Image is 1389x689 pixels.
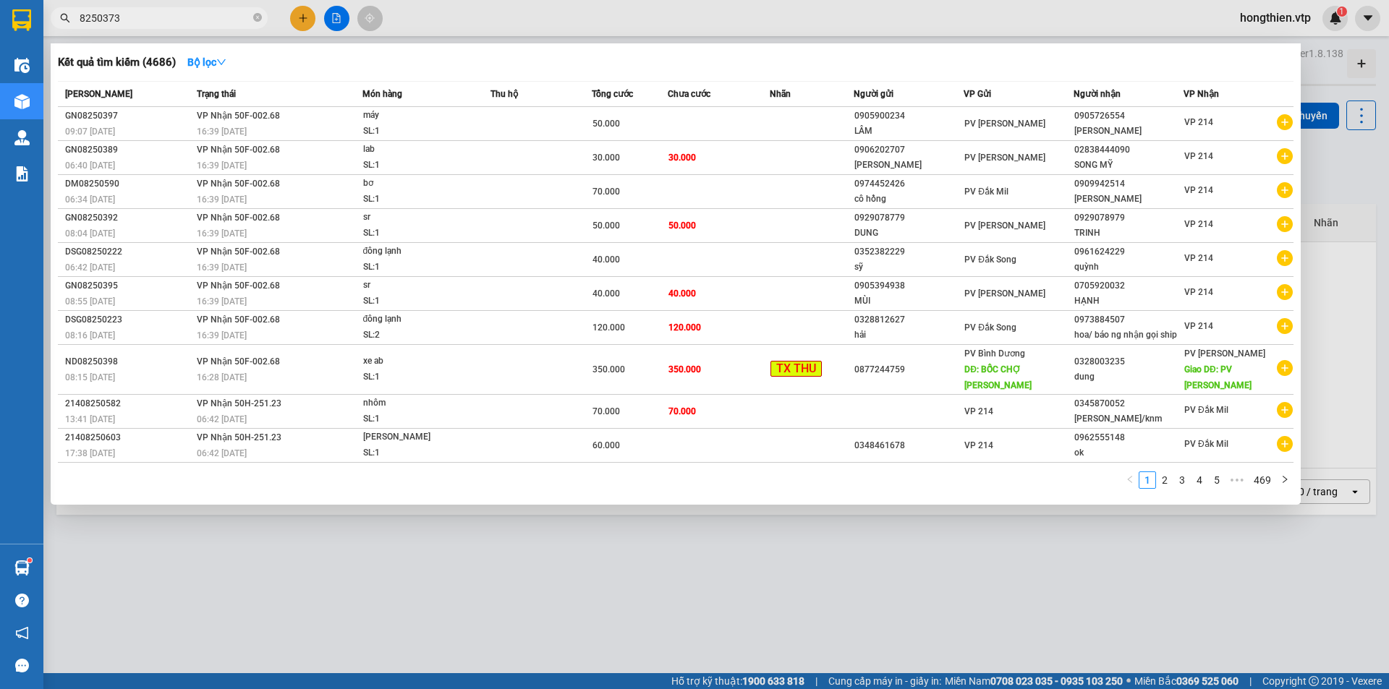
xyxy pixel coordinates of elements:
[65,161,115,171] span: 06:40 [DATE]
[1184,253,1213,263] span: VP 214
[668,221,696,231] span: 50.000
[197,281,280,291] span: VP Nhận 50F-002.68
[197,432,281,442] span: VP Nhận 50H-251.23
[65,296,115,307] span: 08:55 [DATE]
[65,127,115,137] span: 09:07 [DATE]
[1074,176,1183,192] div: 0909942514
[1074,108,1183,124] div: 0905726554
[1184,348,1265,359] span: PV [PERSON_NAME]
[65,210,192,226] div: GN08250392
[964,153,1045,163] span: PV [PERSON_NAME]
[1184,321,1213,331] span: VP 214
[363,192,472,207] div: SL: 1
[14,58,30,73] img: warehouse-icon
[964,440,993,450] span: VP 214
[1276,471,1294,489] button: right
[363,260,472,275] div: SL: 1
[1074,210,1183,226] div: 0929078979
[1074,260,1183,275] div: quỳnh
[197,356,280,367] span: VP Nhận 50F-002.68
[363,210,472,226] div: sr
[65,244,192,260] div: DSG08250222
[854,328,963,343] div: hải
[1184,439,1228,449] span: PV Đắk Mil
[363,312,472,328] div: đông lạnh
[363,369,472,385] div: SL: 1
[1074,411,1183,427] div: [PERSON_NAME]/knm
[1139,472,1155,488] a: 1
[1191,471,1208,489] li: 4
[197,228,247,239] span: 16:39 [DATE]
[14,130,30,145] img: warehouse-icon
[1074,354,1183,369] div: 0328003235
[592,89,633,99] span: Tổng cước
[253,12,262,25] span: close-circle
[1276,471,1294,489] li: Next Page
[60,13,70,23] span: search
[1139,471,1156,489] li: 1
[668,322,701,333] span: 120.000
[1126,475,1134,484] span: left
[964,288,1045,299] span: PV [PERSON_NAME]
[1184,185,1213,195] span: VP 214
[1277,182,1293,198] span: plus-circle
[1074,294,1183,309] div: HẠNH
[12,9,31,31] img: logo-vxr
[592,406,620,416] span: 70.000
[668,89,710,99] span: Chưa cước
[15,626,29,640] span: notification
[14,166,30,181] img: solution-icon
[854,158,963,173] div: [PERSON_NAME]
[592,254,620,265] span: 40.000
[363,158,472,174] div: SL: 1
[363,328,472,343] div: SL: 2
[363,226,472,241] div: SL: 1
[1249,472,1275,488] a: 469
[592,187,620,197] span: 70.000
[668,406,696,416] span: 70.000
[854,192,963,207] div: cô hồng
[964,406,993,416] span: VP 214
[197,161,247,171] span: 16:39 [DATE]
[176,51,238,74] button: Bộ lọcdown
[770,89,791,99] span: Nhãn
[854,89,893,99] span: Người gửi
[197,247,280,257] span: VP Nhận 50F-002.68
[854,176,963,192] div: 0974452426
[1173,471,1191,489] li: 3
[363,142,472,158] div: lab
[1074,430,1183,445] div: 0962555148
[854,226,963,241] div: DUNG
[14,560,30,575] img: warehouse-icon
[65,448,115,458] span: 17:38 [DATE]
[1192,472,1207,488] a: 4
[197,262,247,273] span: 16:39 [DATE]
[27,558,32,562] sup: 1
[1208,471,1226,489] li: 5
[65,262,115,273] span: 06:42 [DATE]
[65,142,192,158] div: GN08250389
[14,94,30,109] img: warehouse-icon
[1174,472,1190,488] a: 3
[1277,114,1293,130] span: plus-circle
[65,312,192,328] div: DSG08250223
[187,56,226,68] strong: Bộ lọc
[65,89,132,99] span: [PERSON_NAME]
[197,414,247,424] span: 06:42 [DATE]
[964,221,1045,231] span: PV [PERSON_NAME]
[253,13,262,22] span: close-circle
[65,430,192,445] div: 21408250603
[1074,192,1183,207] div: [PERSON_NAME]
[668,364,701,375] span: 350.000
[854,260,963,275] div: sỹ
[197,314,280,325] span: VP Nhận 50F-002.68
[1277,402,1293,418] span: plus-circle
[490,89,518,99] span: Thu hộ
[197,398,281,408] span: VP Nhận 50H-251.23
[197,145,280,155] span: VP Nhận 50F-002.68
[1277,250,1293,266] span: plus-circle
[65,414,115,424] span: 13:41 [DATE]
[197,213,280,223] span: VP Nhận 50F-002.68
[363,294,472,309] div: SL: 1
[197,296,247,307] span: 16:39 [DATE]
